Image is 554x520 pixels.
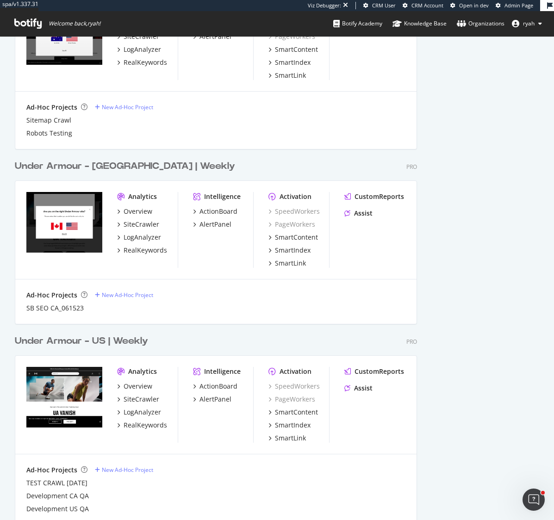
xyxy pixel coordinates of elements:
[199,207,237,216] div: ActionBoard
[354,209,373,218] div: Assist
[268,58,311,67] a: SmartIndex
[26,491,89,501] a: Development CA QA
[308,2,341,9] div: Viz Debugger:
[49,20,100,27] span: Welcome back, ryah !
[26,303,84,313] a: SB SEO CA_061523
[26,504,89,514] a: Development US QA
[26,129,72,138] a: Robots Testing
[26,291,77,300] div: Ad-Hoc Projects
[280,192,311,201] div: Activation
[268,71,306,80] a: SmartLink
[95,291,153,299] a: New Ad-Hoc Project
[124,408,161,417] div: LogAnalyzer
[392,11,447,36] a: Knowledge Base
[102,291,153,299] div: New Ad-Hoc Project
[117,58,167,67] a: RealKeywords
[26,103,77,112] div: Ad-Hoc Projects
[117,382,152,391] a: Overview
[204,192,241,201] div: Intelligence
[124,58,167,67] div: RealKeywords
[496,2,533,9] a: Admin Page
[523,19,535,27] span: ryah
[268,45,318,54] a: SmartContent
[275,259,306,268] div: SmartLink
[275,233,318,242] div: SmartContent
[411,2,443,9] span: CRM Account
[117,395,159,404] a: SiteCrawler
[117,421,167,430] a: RealKeywords
[268,395,315,404] a: PageWorkers
[117,408,161,417] a: LogAnalyzer
[204,367,241,376] div: Intelligence
[102,103,153,111] div: New Ad-Hoc Project
[199,382,237,391] div: ActionBoard
[26,478,87,488] a: TEST CRAWL [DATE]
[392,19,447,28] div: Knowledge Base
[124,382,152,391] div: Overview
[450,2,489,9] a: Open in dev
[275,45,318,54] div: SmartContent
[355,367,404,376] div: CustomReports
[26,367,102,427] img: www.underarmour.com/en-us
[504,2,533,9] span: Admin Page
[193,382,237,391] a: ActionBoard
[504,16,549,31] button: ryah
[199,220,231,229] div: AlertPanel
[344,209,373,218] a: Assist
[26,192,102,253] img: www.underarmour.ca/en-ca
[268,233,318,242] a: SmartContent
[275,421,311,430] div: SmartIndex
[15,160,239,173] a: Under Armour - [GEOGRAPHIC_DATA] | Weekly
[268,408,318,417] a: SmartContent
[102,466,153,474] div: New Ad-Hoc Project
[124,246,167,255] div: RealKeywords
[199,395,231,404] div: AlertPanel
[95,103,153,111] a: New Ad-Hoc Project
[354,384,373,393] div: Assist
[124,421,167,430] div: RealKeywords
[26,116,71,125] a: Sitemap Crawl
[344,384,373,393] a: Assist
[523,489,545,511] iframe: Intercom live chat
[193,207,237,216] a: ActionBoard
[363,2,396,9] a: CRM User
[459,2,489,9] span: Open in dev
[268,382,320,391] a: SpeedWorkers
[406,163,417,171] div: Pro
[344,367,404,376] a: CustomReports
[128,367,157,376] div: Analytics
[275,433,306,443] div: SmartLink
[268,207,320,216] a: SpeedWorkers
[406,338,417,346] div: Pro
[275,71,306,80] div: SmartLink
[268,220,315,229] a: PageWorkers
[280,367,311,376] div: Activation
[117,207,152,216] a: Overview
[372,2,396,9] span: CRM User
[193,220,231,229] a: AlertPanel
[333,11,382,36] a: Botify Academy
[117,220,159,229] a: SiteCrawler
[15,334,152,348] a: Under Armour - US | Weekly
[268,433,306,443] a: SmartLink
[117,233,161,242] a: LogAnalyzer
[275,58,311,67] div: SmartIndex
[95,466,153,474] a: New Ad-Hoc Project
[403,2,443,9] a: CRM Account
[344,192,404,201] a: CustomReports
[124,233,161,242] div: LogAnalyzer
[457,19,504,28] div: Organizations
[268,246,311,255] a: SmartIndex
[275,246,311,255] div: SmartIndex
[268,421,311,430] a: SmartIndex
[124,395,159,404] div: SiteCrawler
[128,192,157,201] div: Analytics
[15,160,235,173] div: Under Armour - [GEOGRAPHIC_DATA] | Weekly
